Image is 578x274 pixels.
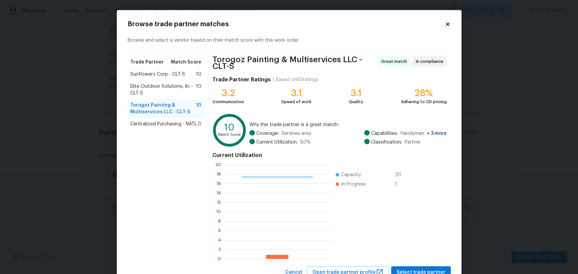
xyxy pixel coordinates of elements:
[281,90,311,96] div: 3.1
[341,171,361,178] span: Capacity
[218,229,221,233] text: 6
[216,210,221,214] text: 10
[271,76,276,83] div: |
[212,152,446,159] h4: Current Utilization
[281,99,311,105] div: Speed of work
[371,139,402,146] span: Classification:
[212,56,375,70] span: Torogoz Painting & Multiservices LLC - CLT-S
[276,76,318,83] div: Based on 60 ratings
[130,121,198,127] span: Centralized Purchasing - NATL.
[171,59,201,66] span: Match Score
[401,99,447,105] div: Adhering to OD pricing
[217,200,221,204] text: 12
[196,83,201,96] span: 10
[198,121,201,127] span: 0
[249,121,447,128] span: Why this trade partner is a great match:
[130,83,196,96] span: Elite Outdoor Solutions, llc - CLT-S
[281,130,311,137] span: Services area
[401,130,447,137] span: Handyman
[427,131,447,136] span: + 3 more
[212,90,244,96] div: 3.2
[225,123,235,132] text: 10
[381,58,410,65] span: Great match
[130,71,185,78] span: Sunflowerz Corp - CLT-S
[128,29,451,52] div: Browse and select a vendor based on their match score with this work order.
[416,58,446,65] span: In compliance
[349,90,363,96] div: 3.1
[218,238,221,242] text: 4
[128,21,445,28] h2: Browse trade partner matches
[218,247,221,251] text: 2
[218,133,241,136] text: Match Score
[215,163,221,167] text: 20
[395,171,406,178] span: 20
[341,181,366,188] span: In Progress
[212,76,271,83] h4: Trade Partner Ratings
[371,130,398,137] span: Capabilities:
[218,219,221,223] text: 8
[395,181,406,188] span: 1
[216,182,221,186] text: 16
[216,191,221,195] text: 14
[212,99,244,105] div: Communication
[196,71,201,78] span: 10
[405,139,421,146] span: Partner
[218,257,221,261] text: 0
[256,139,298,146] span: Current Utilization:
[349,99,363,105] div: Quality
[300,139,311,146] span: 5.0 %
[216,172,221,176] text: 18
[130,102,196,115] span: Torogoz Painting & Multiservices LLC - CLT-S
[196,102,201,115] span: 10
[130,59,164,66] span: Trade Partner
[256,130,279,137] span: Coverage:
[401,90,447,96] div: 28%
